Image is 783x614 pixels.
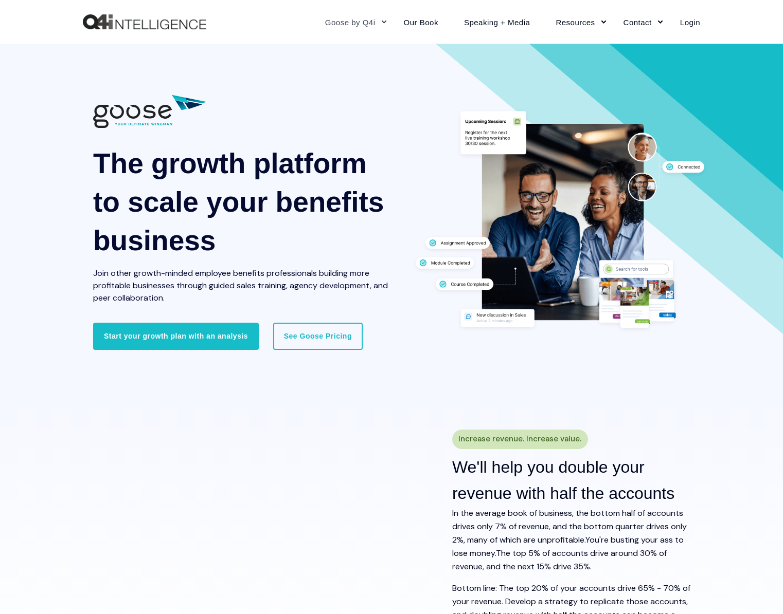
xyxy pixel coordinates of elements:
span: The growth platform to scale your benefits business [93,147,384,256]
span: The top 5% of accounts drive around 30% of revenue, and the next 15% drive 35%. [452,548,667,572]
img: Q4intelligence, LLC logo [83,14,206,30]
a: See Goose Pricing [273,323,363,349]
span: n the average book of business, the bottom half of accounts drives only 7% of revenue, and the bo... [452,508,687,545]
span: I [452,508,454,518]
img: Two professionals working together at a desk surrounded by graphics displaying different features... [410,106,710,336]
span: You're busting your ass to lose money. [452,534,684,559]
h2: We'll help you double your revenue with half the accounts [452,454,700,507]
a: Back to Home [83,14,206,30]
span: Join other growth-minded employee benefits professionals building more profitable businesses thro... [93,268,388,303]
span: Increase revenue. Increase value. [458,432,581,446]
a: Start your growth plan with an analysis [93,323,259,349]
img: 01882 Goose Q4i Logo wTag-CC [93,95,206,128]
